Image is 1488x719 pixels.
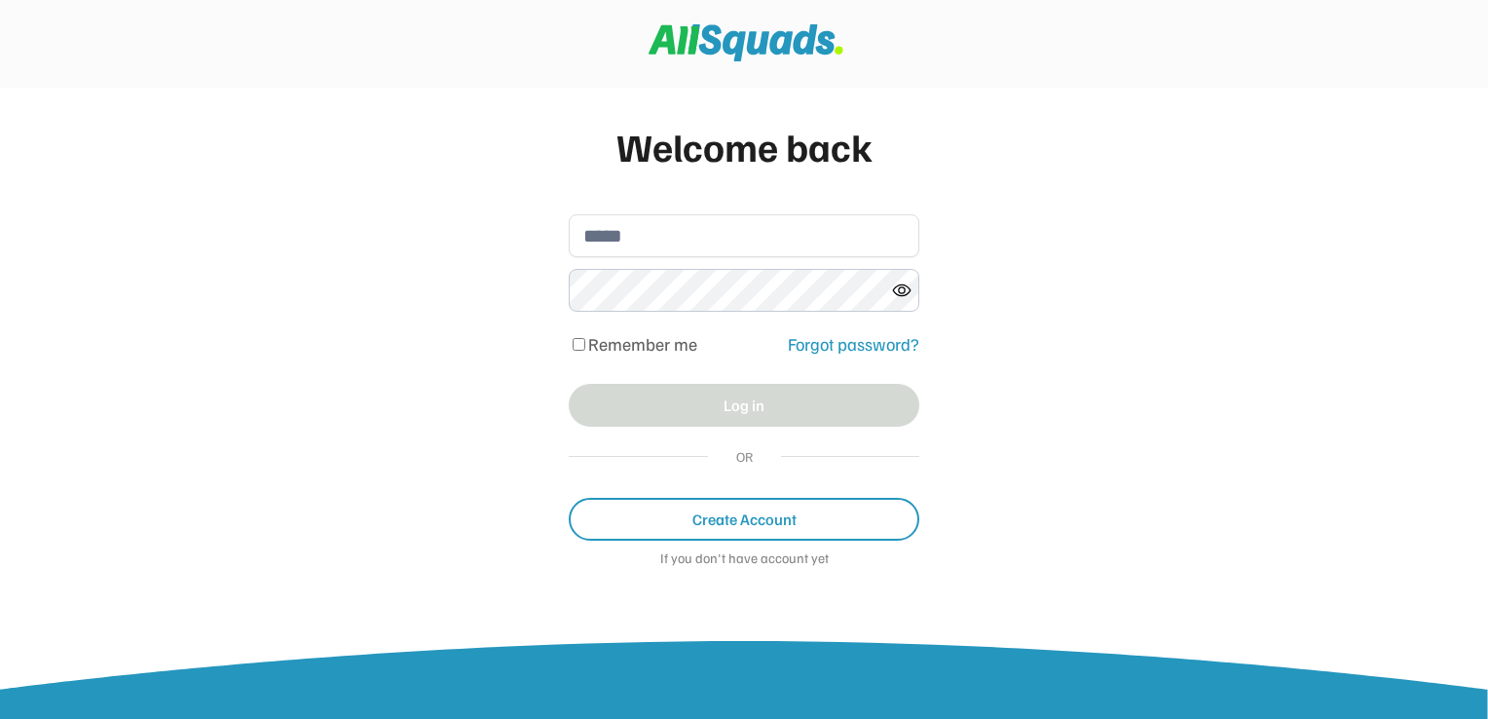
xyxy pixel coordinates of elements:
div: If you don't have account yet [569,550,919,570]
label: Remember me [588,333,697,355]
div: OR [727,446,762,467]
div: Forgot password? [788,331,919,358]
img: Squad%20Logo.svg [649,24,843,61]
button: Create Account [569,498,919,541]
button: Log in [569,384,919,427]
div: Welcome back [569,117,919,175]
